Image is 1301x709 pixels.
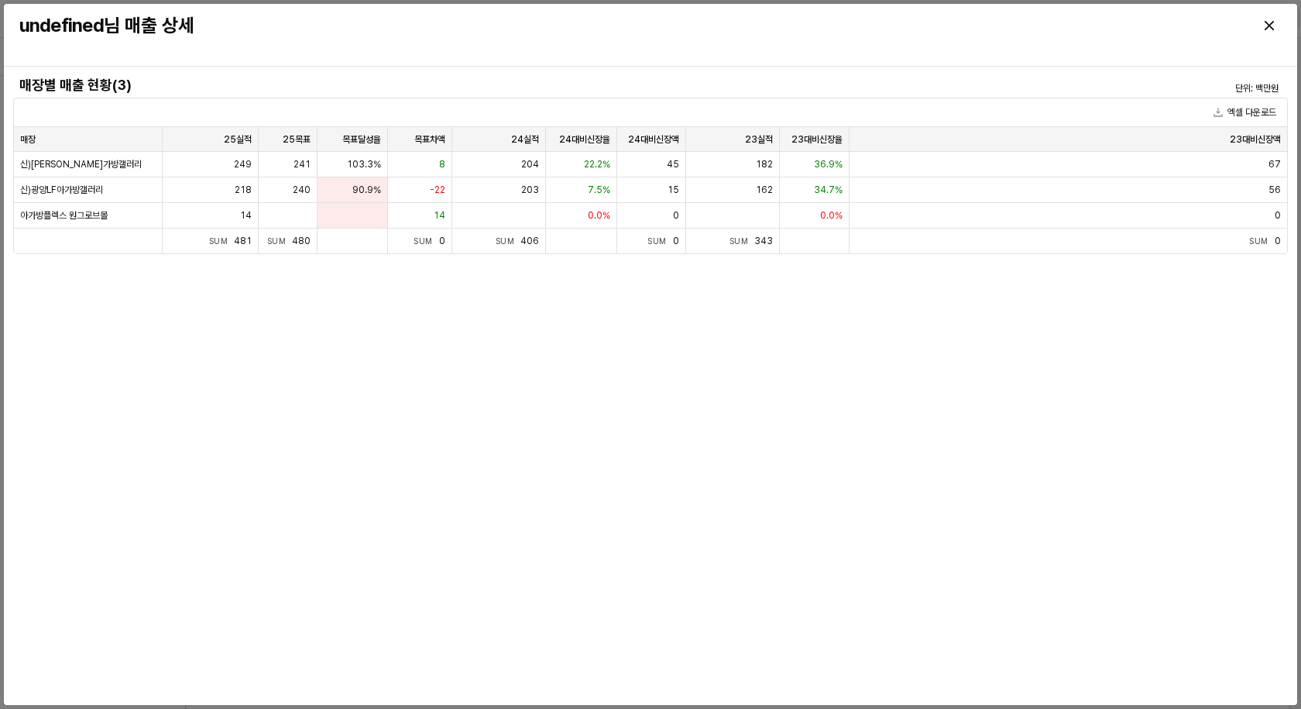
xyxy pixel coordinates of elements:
[209,236,235,246] span: Sum
[293,184,311,196] span: 240
[588,184,610,196] span: 7.5%
[756,184,773,196] span: 162
[559,133,610,146] span: 24대비신장율
[673,236,679,246] span: 0
[496,236,521,246] span: Sum
[668,184,679,196] span: 15
[756,158,773,170] span: 182
[19,15,963,36] h3: undefined님 매출 상세
[791,133,843,146] span: 23대비신장율
[235,184,252,196] span: 218
[20,184,103,196] span: 신)광양LF아가방갤러리
[511,133,539,146] span: 24실적
[293,158,311,170] span: 241
[521,158,539,170] span: 204
[588,209,610,222] span: 0.0%
[521,184,539,196] span: 203
[1230,133,1281,146] span: 23대비신장액
[234,158,252,170] span: 249
[1257,13,1282,38] button: Close
[347,158,381,170] span: 103.3%
[820,209,843,222] span: 0.0%
[342,133,381,146] span: 목표달성율
[439,236,445,246] span: 0
[224,133,252,146] span: 25실적
[283,133,311,146] span: 25목표
[19,77,963,93] h4: 매장별 매출 현황(3)
[234,236,252,246] span: 481
[745,133,773,146] span: 23실적
[1085,81,1279,95] p: 단위: 백만원
[673,209,679,222] span: 0
[430,184,445,196] span: -22
[628,133,679,146] span: 24대비신장액
[1249,236,1275,246] span: Sum
[1268,158,1281,170] span: 67
[667,158,679,170] span: 45
[814,158,843,170] span: 36.9%
[292,236,311,246] span: 480
[729,236,755,246] span: Sum
[1268,184,1281,196] span: 56
[754,236,773,246] span: 343
[414,236,439,246] span: Sum
[814,184,843,196] span: 34.7%
[647,236,673,246] span: Sum
[584,158,610,170] span: 22.2%
[1275,236,1281,246] span: 0
[1207,103,1282,122] button: 엑셀 다운로드
[267,236,293,246] span: Sum
[20,133,36,146] span: 매장
[352,184,381,196] span: 90.9%
[439,158,445,170] span: 8
[240,209,252,222] span: 14
[1275,209,1281,222] span: 0
[20,209,108,222] span: 아가방플렉스 원그로브몰
[520,236,539,246] span: 406
[434,209,445,222] span: 14
[414,133,445,146] span: 목표차액
[20,158,142,170] span: 신)[PERSON_NAME]가방갤러리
